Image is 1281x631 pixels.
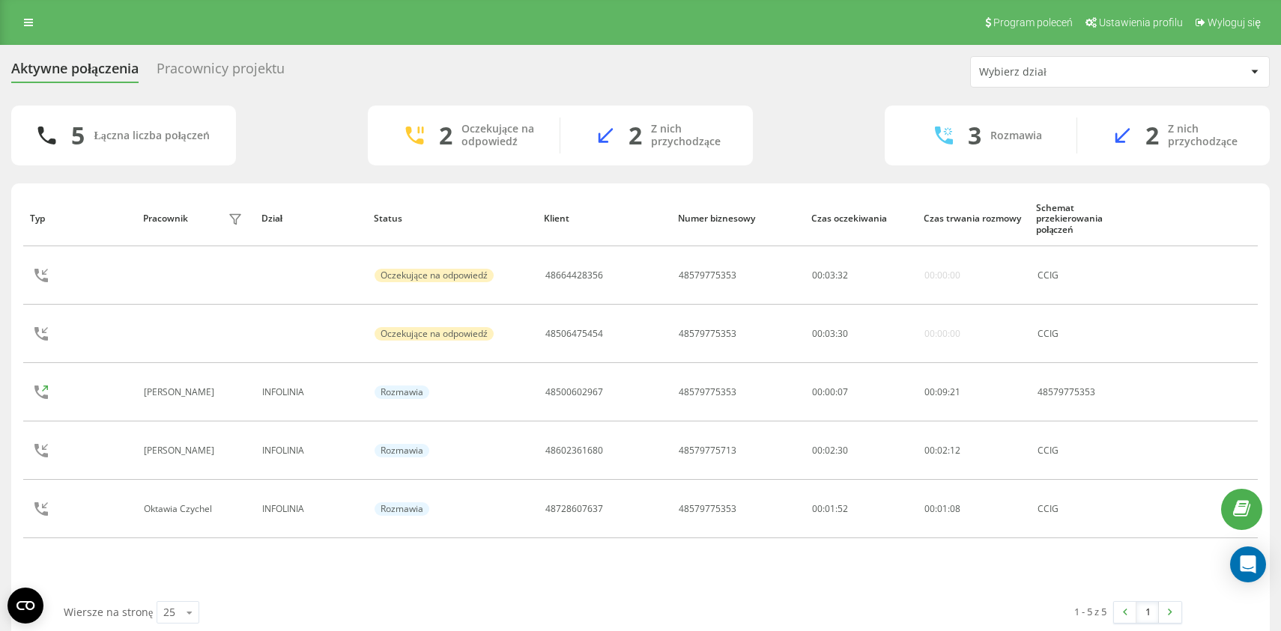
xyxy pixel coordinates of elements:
[968,121,981,150] div: 3
[812,329,848,339] div: : :
[990,129,1042,142] div: Rozmawia
[812,327,823,340] span: 00
[64,605,153,619] span: Wiersze na stronę
[1038,504,1137,514] div: CCIG
[812,269,823,281] span: 00
[924,270,960,281] div: 00:00:00
[812,504,908,514] div: 00:01:52
[924,213,1022,224] div: Czas trwania rozmowy
[950,444,960,457] span: 12
[924,504,960,514] div: : :
[1099,16,1183,28] span: Ustawienia profilu
[262,387,358,397] div: INFOLINIA
[924,502,935,515] span: 00
[71,121,85,150] div: 5
[838,327,848,340] span: 30
[439,121,452,150] div: 2
[924,385,935,398] span: 00
[1145,121,1159,150] div: 2
[11,61,139,84] div: Aktywne połączenia
[937,385,948,398] span: 09
[461,123,537,148] div: Oczekujące na odpowiedź
[937,502,948,515] span: 01
[545,445,603,456] div: 48602361680
[375,385,429,399] div: Rozmawia
[937,444,948,457] span: 02
[812,445,908,456] div: 00:02:30
[950,385,960,398] span: 21
[950,502,960,515] span: 08
[679,387,736,397] div: 48579775353
[1038,329,1137,339] div: CCIG
[545,504,603,514] div: 48728607637
[163,605,175,620] div: 25
[94,129,209,142] div: Łączna liczba połączeń
[924,444,935,457] span: 00
[143,213,188,224] div: Pracownik
[1038,387,1137,397] div: 48579775353
[545,387,603,397] div: 48500602967
[1230,546,1266,582] div: Open Intercom Messenger
[144,387,218,397] div: [PERSON_NAME]
[545,329,603,339] div: 48506475454
[262,445,358,456] div: INFOLINIA
[7,588,43,624] button: Open CMP widget
[144,445,218,456] div: [PERSON_NAME]
[1038,270,1137,281] div: CCIG
[545,270,603,281] div: 48664428356
[1136,602,1159,623] a: 1
[1036,203,1138,235] div: Schemat przekierowania połączeń
[924,445,960,456] div: : :
[144,504,216,514] div: Oktawia Czychel
[1208,16,1261,28] span: Wyloguj się
[30,213,128,224] div: Typ
[679,270,736,281] div: 48579775353
[375,269,493,282] div: Oczekujące na odpowiedź
[1074,604,1106,619] div: 1 - 5 z 5
[679,445,736,456] div: 48579775713
[679,504,736,514] div: 48579775353
[544,213,663,224] div: Klient
[825,269,835,281] span: 03
[1168,123,1247,148] div: Z nich przychodzące
[993,16,1073,28] span: Program poleceń
[629,121,642,150] div: 2
[375,327,493,341] div: Oczekujące na odpowiedź
[261,213,360,224] div: Dział
[375,502,429,516] div: Rozmawia
[812,387,908,397] div: 00:00:07
[262,504,358,514] div: INFOLINIA
[979,66,1158,79] div: Wybierz dział
[825,327,835,340] span: 03
[374,213,530,224] div: Status
[651,123,730,148] div: Z nich przychodzące
[924,387,960,397] div: : :
[375,444,429,457] div: Rozmawia
[838,269,848,281] span: 32
[1038,445,1137,456] div: CCIG
[811,213,909,224] div: Czas oczekiwania
[678,213,797,224] div: Numer biznesowy
[924,329,960,339] div: 00:00:00
[157,61,285,84] div: Pracownicy projektu
[679,329,736,339] div: 48579775353
[812,270,848,281] div: : :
